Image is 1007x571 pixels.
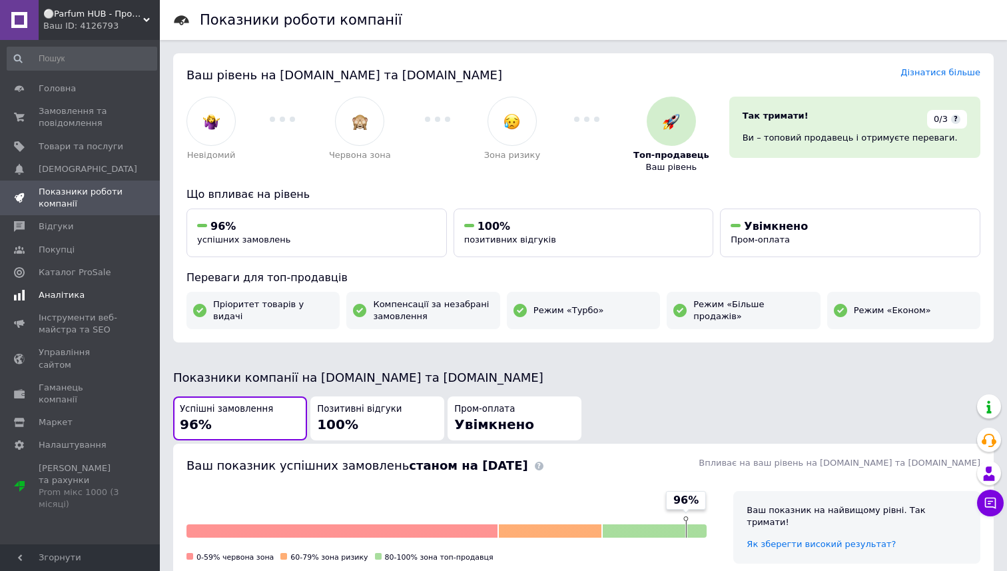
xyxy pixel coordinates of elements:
[39,462,123,511] span: [PERSON_NAME] та рахунки
[310,396,444,441] button: Позитивні відгуки100%
[39,105,123,129] span: Замовлення та повідомлення
[373,298,493,322] span: Компенсації за незабрані замовлення
[484,149,541,161] span: Зона ризику
[187,149,236,161] span: Невідомий
[39,163,137,175] span: [DEMOGRAPHIC_DATA]
[900,67,980,77] a: Дізнатися більше
[448,396,581,441] button: Пром-оплатаУвімкнено
[533,304,604,316] span: Режим «Турбо»
[317,403,402,416] span: Позитивні відгуки
[180,416,212,432] span: 96%
[317,416,358,432] span: 100%
[186,209,447,257] button: 96%успішних замовлень
[478,220,510,233] span: 100%
[39,382,123,406] span: Гаманець компанії
[454,209,714,257] button: 100%позитивних відгуків
[854,304,931,316] span: Режим «Економ»
[385,553,494,562] span: 80-100% зона топ-продавця
[39,312,123,336] span: Інструменти веб-майстра та SEO
[747,504,967,528] div: Ваш показник на найвищому рівні. Так тримати!
[693,298,813,322] span: Режим «Більше продажів»
[454,416,534,432] span: Увімкнено
[210,220,236,233] span: 96%
[329,149,391,161] span: Червона зона
[977,490,1004,516] button: Чат з покупцем
[197,235,290,245] span: успішних замовлень
[43,20,160,32] div: Ваш ID: 4126793
[39,141,123,153] span: Товари та послуги
[39,83,76,95] span: Головна
[39,486,123,510] div: Prom мікс 1000 (3 місяці)
[39,186,123,210] span: Показники роботи компанії
[663,113,679,130] img: :rocket:
[43,8,143,20] span: ⚪️Parfum HUB - Простір ароматів⚪️
[39,267,111,279] span: Каталог ProSale
[203,113,220,130] img: :woman-shrugging:
[173,396,307,441] button: Успішні замовлення96%
[39,439,107,451] span: Налаштування
[196,553,274,562] span: 0-59% червона зона
[747,539,896,549] a: Як зберегти високий результат?
[673,493,699,508] span: 96%
[186,271,348,284] span: Переваги для топ-продавців
[180,403,273,416] span: Успішні замовлення
[200,12,402,28] h1: Показники роботи компанії
[646,161,697,173] span: Ваш рівень
[464,235,556,245] span: позитивних відгуків
[409,458,527,472] b: станом на [DATE]
[352,113,368,130] img: :see_no_evil:
[720,209,980,257] button: УвімкненоПром-оплата
[186,68,502,82] span: Ваш рівень на [DOMAIN_NAME] та [DOMAIN_NAME]
[39,416,73,428] span: Маркет
[633,149,709,161] span: Топ-продавець
[39,346,123,370] span: Управління сайтом
[290,553,368,562] span: 60-79% зона ризику
[744,220,808,233] span: Увімкнено
[743,132,967,144] div: Ви – топовий продавець і отримуєте переваги.
[39,289,85,301] span: Аналітика
[731,235,790,245] span: Пром-оплата
[7,47,157,71] input: Пошук
[454,403,515,416] span: Пром-оплата
[927,110,967,129] div: 0/3
[39,221,73,233] span: Відгуки
[39,244,75,256] span: Покупці
[699,458,980,468] span: Впливає на ваш рівень на [DOMAIN_NAME] та [DOMAIN_NAME]
[213,298,333,322] span: Пріоритет товарів у видачі
[951,115,960,124] span: ?
[743,111,809,121] span: Так тримати!
[186,188,310,201] span: Що впливає на рівень
[186,458,528,472] span: Ваш показник успішних замовлень
[504,113,520,130] img: :disappointed_relieved:
[173,370,543,384] span: Показники компанії на [DOMAIN_NAME] та [DOMAIN_NAME]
